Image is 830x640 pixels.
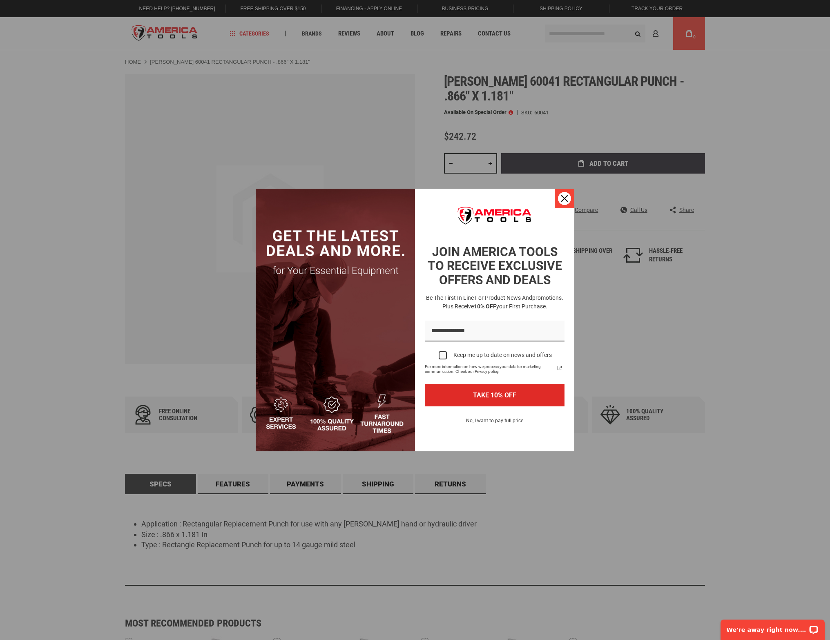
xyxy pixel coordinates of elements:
[425,321,564,341] input: Email field
[474,303,496,310] strong: 10% OFF
[428,245,562,287] strong: JOIN AMERICA TOOLS TO RECEIVE EXCLUSIVE OFFERS AND DEALS
[423,294,566,311] h3: Be the first in line for product news and
[425,384,564,406] button: TAKE 10% OFF
[561,195,568,202] svg: close icon
[460,416,530,430] button: No, I want to pay full price
[555,363,564,373] a: Read our Privacy Policy
[453,352,552,359] div: Keep me up to date on news and offers
[555,363,564,373] svg: link icon
[425,364,555,374] span: For more information on how we process your data for marketing communication. Check our Privacy p...
[715,614,830,640] iframe: LiveChat chat widget
[555,189,574,208] button: Close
